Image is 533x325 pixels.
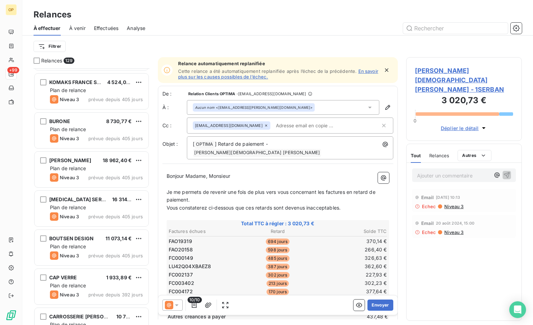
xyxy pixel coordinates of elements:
span: 10 764,38 € [116,313,145,319]
span: Echec [422,204,436,209]
span: Niveau 3 [60,97,79,102]
span: [PERSON_NAME][DEMOGRAPHIC_DATA] [PERSON_NAME] - 1SERBAN [415,66,513,94]
span: Analyse [127,25,145,32]
h3: Relances [34,8,71,21]
span: [ [193,141,195,147]
th: Retard [241,228,314,235]
span: prévue depuis 405 jours [88,136,143,141]
span: 20 août 2024, 15:00 [436,221,474,225]
span: Bonjour Madame, Monsieur [167,173,231,179]
span: [PERSON_NAME] [49,157,91,163]
td: 326,63 € [315,254,387,262]
span: 8 730,77 € [106,118,132,124]
span: FC000149 [169,255,193,262]
span: Effectuées [94,25,119,32]
span: 10/10 [188,297,202,303]
span: FC003402 [169,280,194,287]
span: Relation Clients OPTIMA [188,92,235,96]
div: grid [34,68,149,325]
span: OPTIMA [195,141,214,149]
span: Plan de relance [50,282,86,288]
span: FC002137 [169,271,193,278]
span: Email [421,195,434,200]
span: Relances [41,57,62,64]
span: FAO20158 [169,246,193,253]
td: 370,14 € [315,237,387,245]
span: Total TTC à régler : 3 020,73 € [168,220,388,227]
span: Plan de relance [50,243,86,249]
span: À effectuer [34,25,61,32]
span: 387 jours [266,264,289,270]
span: FAO19319 [169,238,192,245]
span: Relances [429,153,449,158]
span: À venir [69,25,86,32]
span: Déplier le détail [441,124,479,132]
span: 598 jours [266,247,289,253]
span: Echec [422,229,436,235]
span: Email [421,220,434,226]
button: Envoyer [367,300,393,311]
span: prévue depuis 405 jours [88,214,143,219]
span: CAP VERRE [49,274,77,280]
span: ] Retard de paiement - [215,141,268,147]
span: Objet : [162,141,178,147]
span: Niveau 3 [444,229,463,235]
span: prévue depuis 405 jours [88,97,143,102]
em: Aucun nom [195,105,214,110]
td: 302,23 € [315,279,387,287]
span: FC004172 [169,288,193,295]
span: prévue depuis 405 jours [88,253,143,258]
span: CARROSSERIE [PERSON_NAME] SAINT ESTEVE [49,313,164,319]
span: Plan de relance [50,126,86,132]
button: Filtrer [34,41,66,52]
span: 437,48 € [346,313,388,320]
span: De : [162,90,187,97]
span: BURONE [49,118,70,124]
span: +99 [7,67,19,73]
button: Déplier le détail [439,124,489,132]
label: À : [162,104,187,111]
label: Cc : [162,122,187,129]
td: 362,60 € [315,263,387,270]
a: En savoir plus sur les causes possibles de l’échec. [178,68,378,80]
span: Tout [411,153,421,158]
span: Vous constaterez ci-dessous que ces retards sont devenus inacceptables. [167,205,341,211]
span: Niveau 3 [60,136,79,141]
span: Niveau 3 [60,175,79,180]
span: Plan de relance [50,204,86,210]
h3: 3 020,73 € [415,94,513,108]
span: Autres créances à payer [168,313,345,320]
span: BOUTSEN DESIGN [49,235,94,241]
span: [MEDICAL_DATA] SERVICES SARL [49,196,130,202]
span: Relance automatiquement replanifiée [178,61,379,66]
td: 377,64 € [315,288,387,295]
td: 266,40 € [315,246,387,254]
input: Adresse email en copie ... [273,120,354,131]
span: Niveau 3 [60,214,79,219]
span: Cette relance a été automatiquement replanifiée après l’échec de la précédente. [178,68,357,74]
span: [DATE] 10:13 [436,195,460,199]
span: 4 524,00 € [107,79,134,85]
span: 485 jours [266,255,289,262]
span: prévue depuis 392 jours [88,292,143,297]
span: [EMAIL_ADDRESS][DOMAIN_NAME] [195,123,263,128]
span: 0 [414,118,416,123]
button: Autres [458,150,491,161]
td: 227,93 € [315,271,387,279]
span: Plan de relance [50,165,86,171]
span: Je me permets de revenir une fois de plus vers vous concernant les factures en retard de paiement. [167,189,377,203]
span: Niveau 3 [60,292,79,297]
span: 11 073,14 € [105,235,132,241]
span: LU42Q04XBAEZ8 [169,263,211,270]
div: OP [6,4,17,15]
input: Rechercher [403,23,508,34]
th: Solde TTC [315,228,387,235]
span: 213 jours [266,280,289,287]
span: 129 [64,58,74,64]
th: Factures échues [168,228,241,235]
div: Open Intercom Messenger [509,301,526,318]
span: [PERSON_NAME][DEMOGRAPHIC_DATA] [PERSON_NAME] [193,149,321,157]
span: Plan de relance [50,87,86,93]
span: 170 jours [266,289,289,295]
span: 18 962,40 € [103,157,132,163]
